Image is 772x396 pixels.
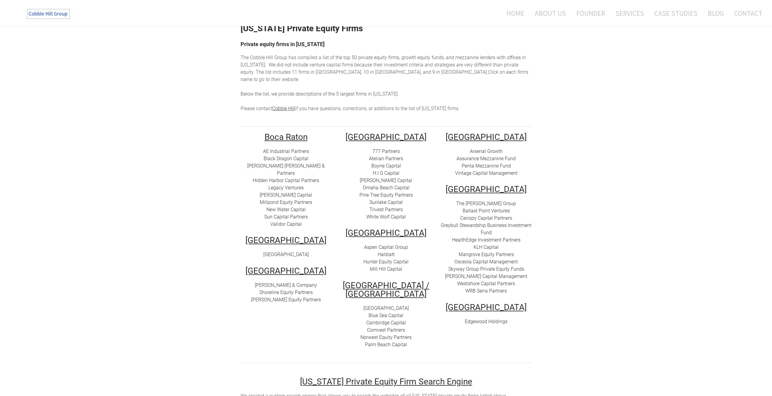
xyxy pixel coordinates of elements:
a: [GEOGRAPHIC_DATA] [363,305,409,311]
a: Norwest Equity Partners [360,334,412,340]
a: [PERSON_NAME] Capital Management [445,273,527,279]
a: Comvest Partners [367,327,405,333]
a: Osceola Capital Management [454,259,518,265]
u: Boca Raton [265,132,308,142]
a: Greybull Stewardship Business Investment Fund [441,222,531,235]
a: [PERSON_NAME] Capital [360,178,412,183]
a: Skyway Group Private Equity Funds [448,266,524,272]
a: Boyne Capital [371,163,401,169]
a: Sunlake Capital [369,199,403,205]
a: New Water Capital [266,207,306,212]
a: Vintage Capital Management [455,170,517,176]
span: ​​ [474,244,499,250]
a: Home [497,5,529,21]
a: Aspen Capital Group [364,244,408,250]
a: [PERSON_NAME] Capital [260,192,312,198]
a: White Wolf Capital [366,214,406,220]
a: Blue Sea Capital [369,313,403,318]
a: Shoreline Equity Partners [259,289,313,295]
img: The Cobble Hill Group LLC [23,6,75,22]
a: [PERSON_NAME] [PERSON_NAME] & Partners [247,163,325,176]
span: enture capital firms because their investment criteria and strategies are very different than pri... [241,62,518,75]
a: Ballast Point Ventures [463,208,510,214]
a: Penta Mezzanine Fund [462,163,511,169]
a: Hidden Harbor Capital Partners [253,178,319,183]
u: [GEOGRAPHIC_DATA] [446,302,527,312]
a: HealthEdge Investment Partners [452,237,521,243]
a: Services [611,5,649,21]
a: Arsenal Growth [470,148,503,154]
a: AE Industrial Partners [263,148,309,154]
a: Aterian Partners [369,156,403,161]
a: Assurance Mezzanine Fund [457,156,516,161]
u: [GEOGRAPHIC_DATA] [245,266,326,276]
a: 777 Partners [373,148,400,154]
u: [GEOGRAPHIC_DATA] [346,132,426,142]
a: Hunter Equity Capital [363,259,409,265]
a: [GEOGRAPHIC_DATA] [263,252,309,257]
a: Black Dragon Capital [264,156,308,161]
u: [GEOGRAPHIC_DATA] [245,235,326,245]
a: Founder [572,5,610,21]
a: Canopy Capital Partners [460,215,512,221]
u: [GEOGRAPHIC_DATA] [446,184,527,194]
a: Trivest Partners [369,207,403,212]
a: Westshore Capital Partners [457,281,515,286]
span: Please contact if you have questions, corrections, or additions to the list of [US_STATE] firms. [241,106,460,111]
a: Edgewood Holdings [465,319,507,324]
a: Cambridge Capital [366,320,406,326]
a: KLH Capital [474,244,499,250]
a: [PERSON_NAME] & Company [255,282,317,288]
u: ​[GEOGRAPHIC_DATA] [446,132,527,142]
a: Validor Capital [270,221,302,227]
a: Case Studies [650,5,702,21]
a: H.I.G Capital [373,170,399,176]
a: Pine Tree Equity Partners [359,192,413,198]
strong: [US_STATE] Private Equity Firms [241,23,363,33]
a: Sun Capital Partners [264,214,308,220]
u: [GEOGRAPHIC_DATA] [346,228,426,238]
a: Mill Hill Capital [370,266,402,272]
a: [PERSON_NAME] Equity Partners [251,297,321,303]
div: ​ [341,305,432,348]
a: Contact [730,5,762,21]
a: The [PERSON_NAME] Group [456,201,516,206]
a: Blog [703,5,728,21]
font: Private equity firms in [US_STATE] [241,41,325,47]
u: [GEOGRAPHIC_DATA] / [GEOGRAPHIC_DATA] [343,280,430,299]
a: Millpond Equity Partners [260,199,312,205]
a: Halstatt [378,252,395,257]
div: he top 50 private equity firms, growth equity funds, and mezzanine lenders with offices in [US_ST... [241,54,532,112]
a: Legacy Ventures [268,185,304,191]
a: Cobble Hill [272,106,295,111]
a: Omaha Beach Capital [363,185,410,191]
u: [US_STATE] Private Equity Firm Search Engine [300,377,472,387]
a: WRB Serra Partners [465,288,507,294]
a: About Us [530,5,571,21]
span: The Cobble Hill Group has compiled a list of t [241,55,337,60]
a: Palm Beach Capital [365,342,407,347]
font: C [367,327,370,333]
a: ​Mangrove Equity Partners [459,252,514,257]
em: Click on each firm's name to go to their website. [241,69,528,82]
